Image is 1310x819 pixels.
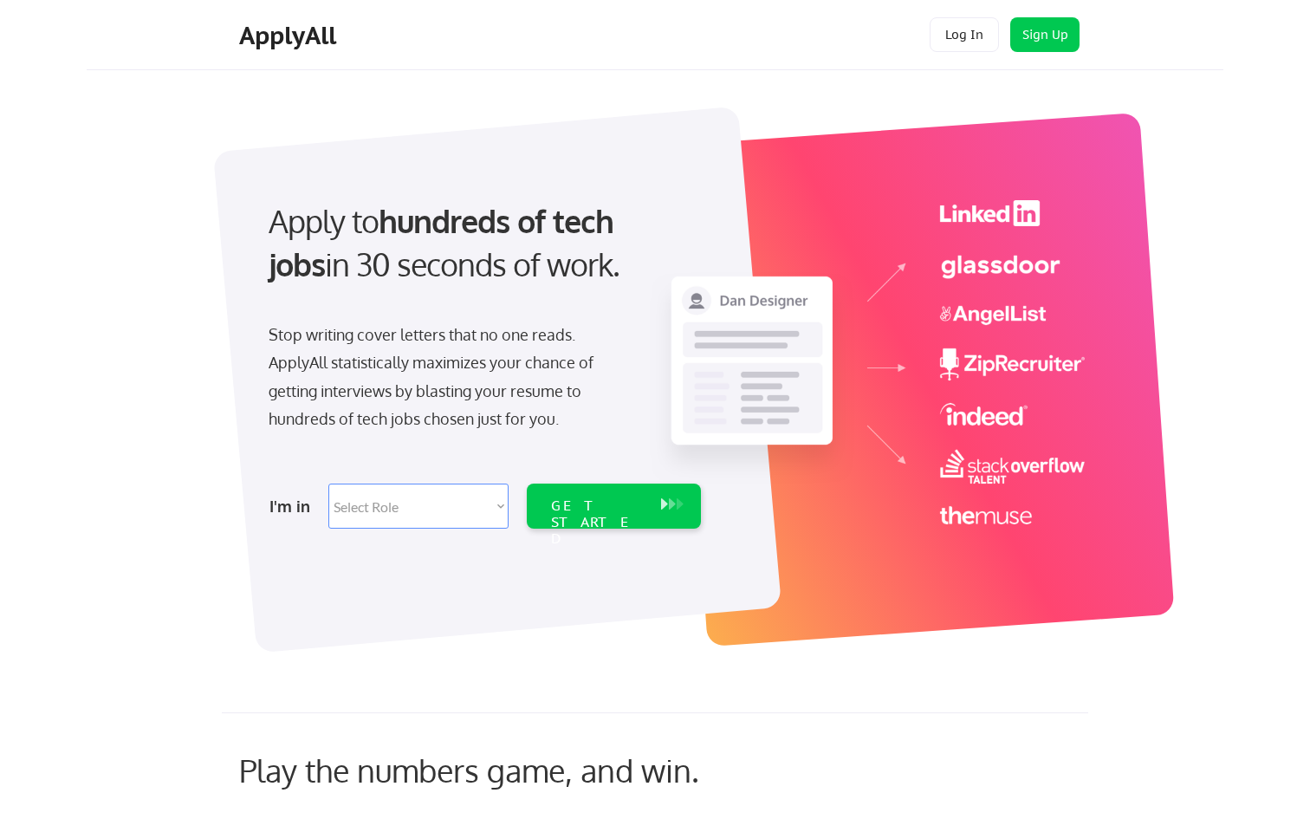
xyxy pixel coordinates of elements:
div: Stop writing cover letters that no one reads. ApplyAll statistically maximizes your chance of get... [269,321,625,433]
div: Play the numbers game, and win. [239,751,776,789]
button: Sign Up [1010,17,1080,52]
div: I'm in [269,492,318,520]
div: GET STARTED [551,497,644,548]
div: ApplyAll [239,21,341,50]
strong: hundreds of tech jobs [269,201,621,283]
div: Apply to in 30 seconds of work. [269,199,694,287]
button: Log In [930,17,999,52]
